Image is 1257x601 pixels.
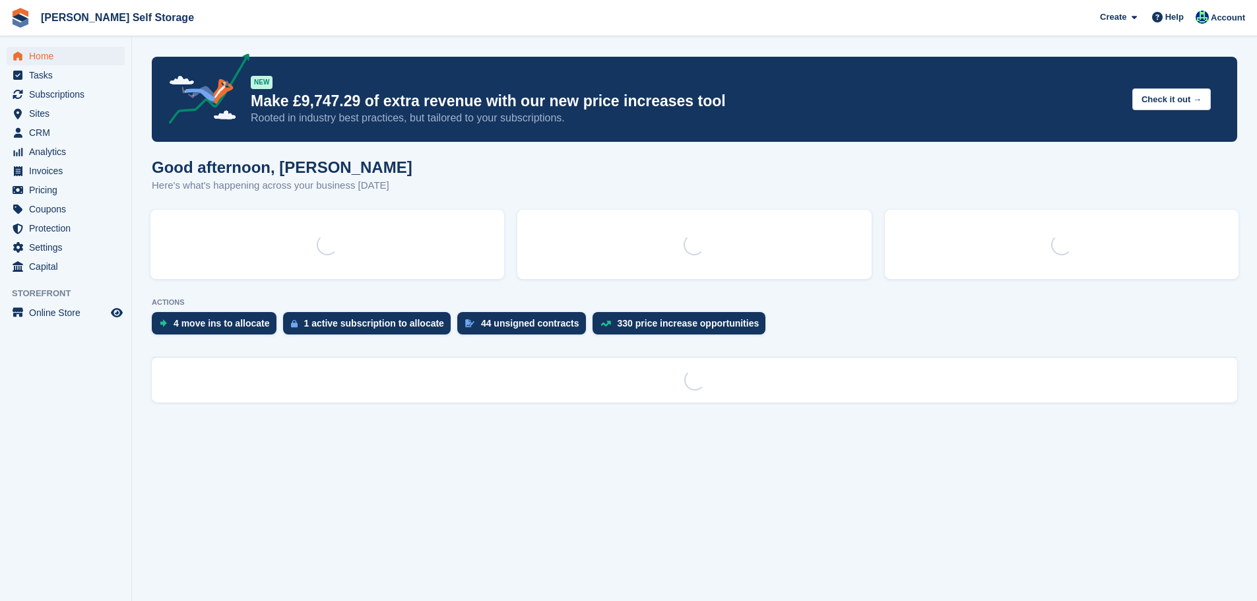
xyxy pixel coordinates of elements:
a: Preview store [109,305,125,321]
a: menu [7,162,125,180]
a: menu [7,66,125,84]
a: 44 unsigned contracts [457,312,593,341]
a: 330 price increase opportunities [593,312,773,341]
p: ACTIONS [152,298,1237,307]
span: Analytics [29,142,108,161]
a: [PERSON_NAME] Self Storage [36,7,199,28]
span: Settings [29,238,108,257]
p: Make £9,747.29 of extra revenue with our new price increases tool [251,92,1122,111]
span: Create [1100,11,1126,24]
a: menu [7,47,125,65]
a: menu [7,303,125,322]
div: 44 unsigned contracts [481,318,579,329]
a: menu [7,219,125,237]
span: Subscriptions [29,85,108,104]
p: Here's what's happening across your business [DATE] [152,178,412,193]
a: menu [7,181,125,199]
a: menu [7,238,125,257]
a: menu [7,85,125,104]
span: Capital [29,257,108,276]
span: CRM [29,123,108,142]
a: menu [7,142,125,161]
img: price-adjustments-announcement-icon-8257ccfd72463d97f412b2fc003d46551f7dbcb40ab6d574587a9cd5c0d94... [158,53,250,129]
img: stora-icon-8386f47178a22dfd0bd8f6a31ec36ba5ce8667c1dd55bd0f319d3a0aa187defe.svg [11,8,30,28]
span: Invoices [29,162,108,180]
p: Rooted in industry best practices, but tailored to your subscriptions. [251,111,1122,125]
img: move_ins_to_allocate_icon-fdf77a2bb77ea45bf5b3d319d69a93e2d87916cf1d5bf7949dd705db3b84f3ca.svg [160,319,167,327]
button: Check it out → [1132,88,1211,110]
h1: Good afternoon, [PERSON_NAME] [152,158,412,176]
a: 1 active subscription to allocate [283,312,457,341]
div: 1 active subscription to allocate [304,318,444,329]
span: Tasks [29,66,108,84]
span: Pricing [29,181,108,199]
img: price_increase_opportunities-93ffe204e8149a01c8c9dc8f82e8f89637d9d84a8eef4429ea346261dce0b2c0.svg [600,321,611,327]
a: menu [7,257,125,276]
span: Storefront [12,287,131,300]
a: menu [7,200,125,218]
span: Protection [29,219,108,237]
span: Online Store [29,303,108,322]
a: menu [7,104,125,123]
img: Jenna Kennedy [1196,11,1209,24]
span: Home [29,47,108,65]
img: active_subscription_to_allocate_icon-d502201f5373d7db506a760aba3b589e785aa758c864c3986d89f69b8ff3... [291,319,298,328]
span: Sites [29,104,108,123]
div: 330 price increase opportunities [618,318,759,329]
div: 4 move ins to allocate [174,318,270,329]
a: menu [7,123,125,142]
div: NEW [251,76,273,89]
a: 4 move ins to allocate [152,312,283,341]
img: contract_signature_icon-13c848040528278c33f63329250d36e43548de30e8caae1d1a13099fd9432cc5.svg [465,319,474,327]
span: Coupons [29,200,108,218]
span: Help [1165,11,1184,24]
span: Account [1211,11,1245,24]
